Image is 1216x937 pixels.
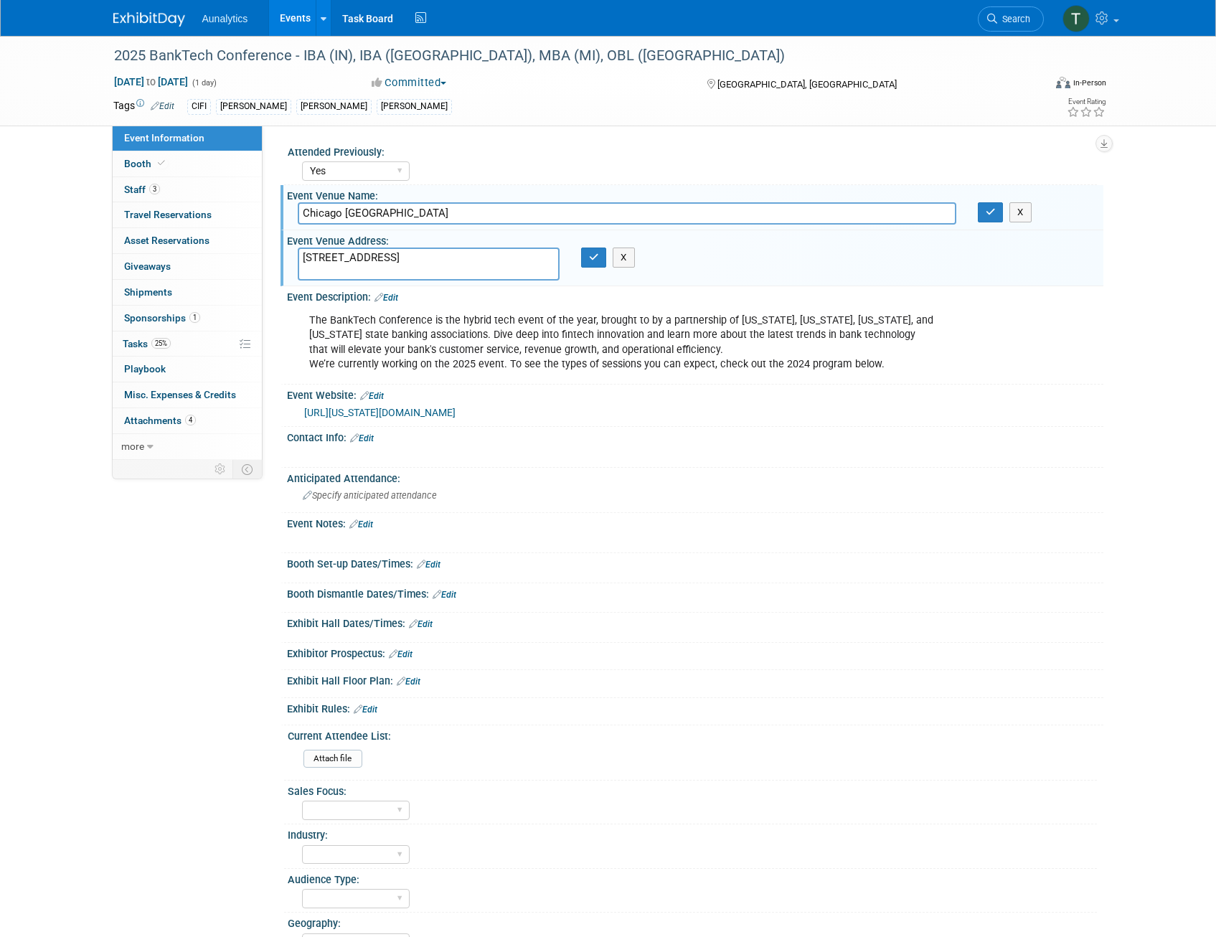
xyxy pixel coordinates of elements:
[287,286,1103,305] div: Event Description:
[349,519,373,529] a: Edit
[113,434,262,459] a: more
[288,824,1097,842] div: Industry:
[113,280,262,305] a: Shipments
[287,427,1103,446] div: Contact Info:
[367,75,452,90] button: Committed
[287,553,1103,572] div: Booth Set-up Dates/Times:
[1073,77,1106,88] div: In-Person
[959,75,1107,96] div: Event Format
[304,407,456,418] a: [URL][US_STATE][DOMAIN_NAME]
[113,382,262,408] a: Misc. Expenses & Credits
[287,583,1103,602] div: Booth Dismantle Dates/Times:
[288,141,1097,159] div: Attended Previously:
[360,391,384,401] a: Edit
[113,357,262,382] a: Playbook
[978,6,1044,32] a: Search
[374,293,398,303] a: Edit
[158,159,165,167] i: Booth reservation complete
[113,177,262,202] a: Staff3
[144,76,158,88] span: to
[113,228,262,253] a: Asset Reservations
[124,132,204,143] span: Event Information
[149,184,160,194] span: 3
[296,99,372,114] div: [PERSON_NAME]
[288,725,1097,743] div: Current Attendee List:
[287,670,1103,689] div: Exhibit Hall Floor Plan:
[124,286,172,298] span: Shipments
[1009,202,1032,222] button: X
[113,254,262,279] a: Giveaways
[417,560,440,570] a: Edit
[232,460,262,479] td: Toggle Event Tabs
[288,869,1097,887] div: Audience Type:
[287,513,1103,532] div: Event Notes:
[113,151,262,176] a: Booth
[216,99,291,114] div: [PERSON_NAME]
[208,460,233,479] td: Personalize Event Tab Strip
[1062,5,1090,32] img: Tim Killilea
[287,643,1103,661] div: Exhibitor Prospectus:
[397,677,420,687] a: Edit
[287,385,1103,403] div: Event Website:
[288,913,1097,931] div: Geography:
[288,781,1097,799] div: Sales Focus:
[409,619,433,629] a: Edit
[113,75,189,88] span: [DATE] [DATE]
[1056,77,1070,88] img: Format-Inperson.png
[350,433,374,443] a: Edit
[377,99,452,114] div: [PERSON_NAME]
[433,590,456,600] a: Edit
[1067,98,1106,105] div: Event Rating
[151,101,174,111] a: Edit
[187,99,211,114] div: CIFI
[124,363,166,375] span: Playbook
[287,185,1103,203] div: Event Venue Name:
[124,312,200,324] span: Sponsorships
[123,338,171,349] span: Tasks
[109,43,1022,69] div: 2025 BankTech Conference - IBA (IN), IBA ([GEOGRAPHIC_DATA]), MBA (MI), OBL ([GEOGRAPHIC_DATA])
[113,12,185,27] img: ExhibitDay
[613,248,635,268] button: X
[287,613,1103,631] div: Exhibit Hall Dates/Times:
[303,490,437,501] span: Specify anticipated attendance
[151,338,171,349] span: 25%
[202,13,248,24] span: Aunalytics
[717,79,897,90] span: [GEOGRAPHIC_DATA], [GEOGRAPHIC_DATA]
[113,98,174,115] td: Tags
[113,202,262,227] a: Travel Reservations
[389,649,413,659] a: Edit
[124,209,212,220] span: Travel Reservations
[124,260,171,272] span: Giveaways
[124,184,160,195] span: Staff
[185,415,196,425] span: 4
[287,230,1103,248] div: Event Venue Address:
[287,698,1103,717] div: Exhibit Rules:
[299,306,946,378] div: The BankTech Conference is the hybrid tech event of the year, brought to by a partnership of [US_...
[113,126,262,151] a: Event Information
[354,705,377,715] a: Edit
[113,408,262,433] a: Attachments4
[124,415,196,426] span: Attachments
[124,389,236,400] span: Misc. Expenses & Credits
[997,14,1030,24] span: Search
[124,235,209,246] span: Asset Reservations
[121,441,144,452] span: more
[287,468,1103,486] div: Anticipated Attendance:
[113,331,262,357] a: Tasks25%
[124,158,168,169] span: Booth
[191,78,217,88] span: (1 day)
[189,312,200,323] span: 1
[113,306,262,331] a: Sponsorships1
